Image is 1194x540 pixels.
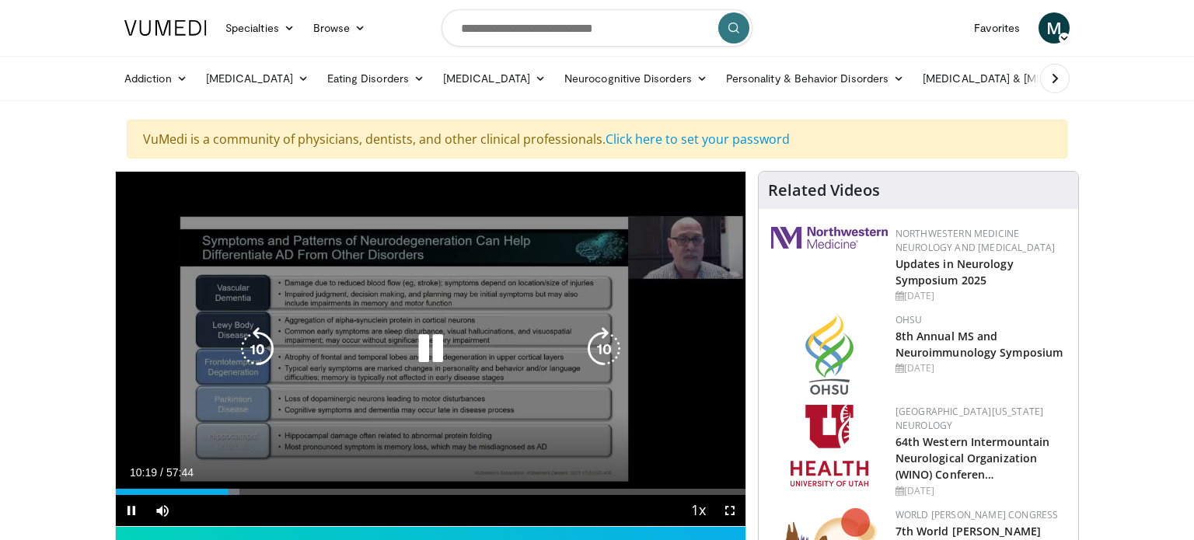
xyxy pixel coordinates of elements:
a: [MEDICAL_DATA] [197,63,318,94]
div: [DATE] [895,289,1066,303]
div: [DATE] [895,361,1066,375]
a: Neurocognitive Disorders [555,63,717,94]
div: VuMedi is a community of physicians, dentists, and other clinical professionals. [127,120,1067,159]
a: Updates in Neurology Symposium 2025 [895,256,1014,287]
span: 57:44 [166,466,194,479]
a: [GEOGRAPHIC_DATA][US_STATE] Neurology [895,405,1044,432]
h4: Related Videos [768,181,880,200]
span: 10:19 [130,466,157,479]
img: f6362829-b0a3-407d-a044-59546adfd345.png.150x105_q85_autocrop_double_scale_upscale_version-0.2.png [791,405,868,486]
button: Playback Rate [683,495,714,526]
button: Mute [147,495,178,526]
img: VuMedi Logo [124,20,207,36]
a: Favorites [965,12,1029,44]
a: Eating Disorders [318,63,434,94]
a: OHSU [895,313,923,326]
button: Fullscreen [714,495,745,526]
img: 2a462fb6-9365-492a-ac79-3166a6f924d8.png.150x105_q85_autocrop_double_scale_upscale_version-0.2.jpg [771,227,888,249]
input: Search topics, interventions [442,9,752,47]
a: Personality & Behavior Disorders [717,63,913,94]
a: Addiction [115,63,197,94]
a: Northwestern Medicine Neurology and [MEDICAL_DATA] [895,227,1056,254]
a: Browse [304,12,375,44]
a: Click here to set your password [606,131,790,148]
button: Pause [116,495,147,526]
video-js: Video Player [116,172,745,527]
a: 8th Annual MS and Neuroimmunology Symposium [895,329,1063,360]
a: World [PERSON_NAME] Congress [895,508,1059,521]
div: Progress Bar [116,489,745,495]
a: [MEDICAL_DATA] & [MEDICAL_DATA] [913,63,1136,94]
a: 64th Western Intermountain Neurological Organization (WINO) Conferen… [895,434,1050,482]
span: / [160,466,163,479]
a: M [1039,12,1070,44]
a: Specialties [216,12,304,44]
div: [DATE] [895,484,1066,498]
a: [MEDICAL_DATA] [434,63,555,94]
img: da959c7f-65a6-4fcf-a939-c8c702e0a770.png.150x105_q85_autocrop_double_scale_upscale_version-0.2.png [805,313,854,395]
